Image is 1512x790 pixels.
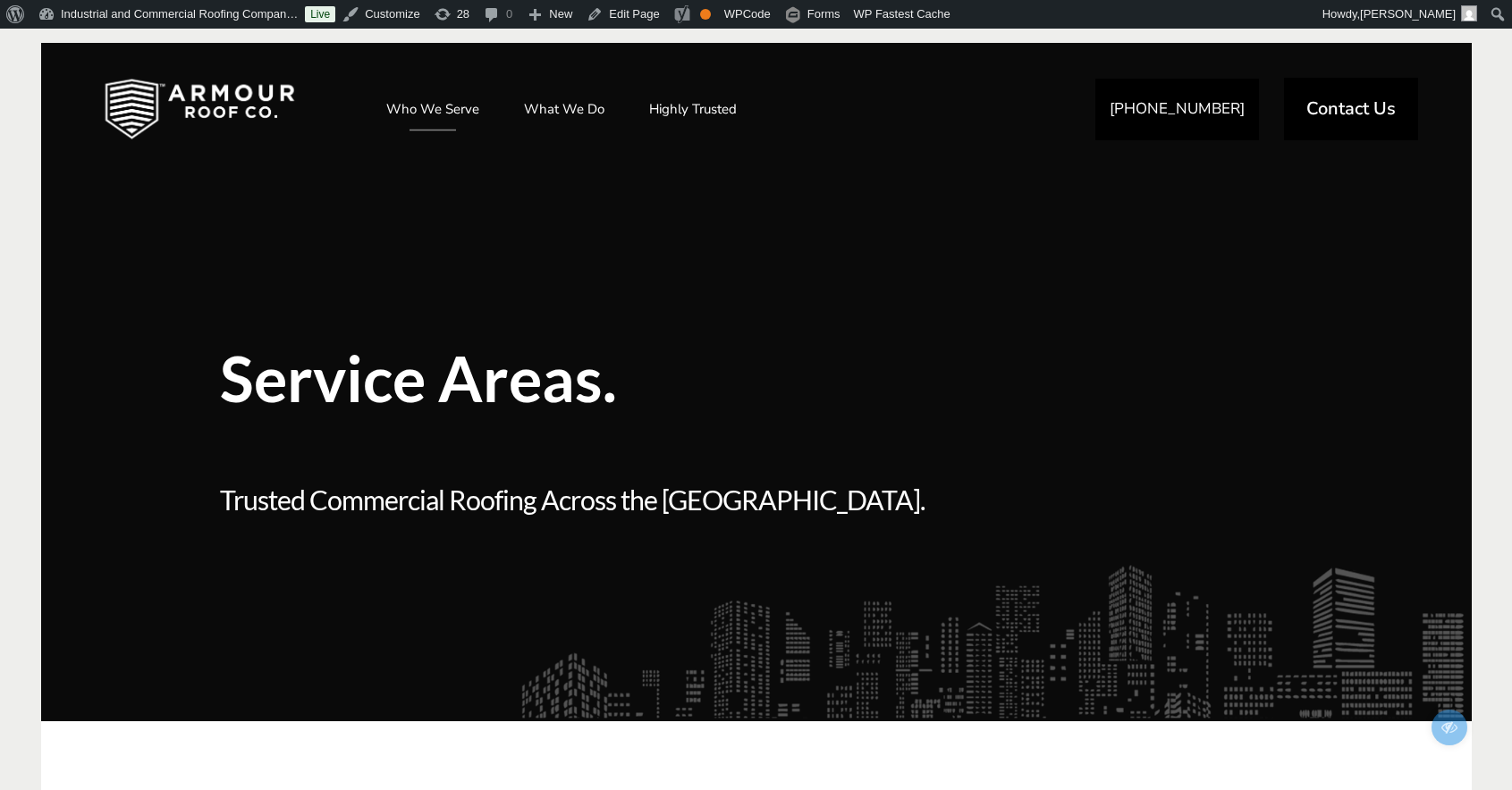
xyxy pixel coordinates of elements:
a: What We Do [506,87,622,131]
a: Highly Trusted [631,87,755,131]
img: Industrial and Commercial Roofing Company | Armour Roof Co. [76,64,323,154]
a: Live [305,6,335,22]
span: [PERSON_NAME] [1360,7,1456,21]
a: [PHONE_NUMBER] [1095,79,1259,140]
a: Contact Us [1284,78,1418,140]
span: Contact Us [1306,100,1396,118]
a: Who We Serve [368,87,497,131]
span: Edit/Preview [1432,710,1467,745]
div: OK [700,9,711,20]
